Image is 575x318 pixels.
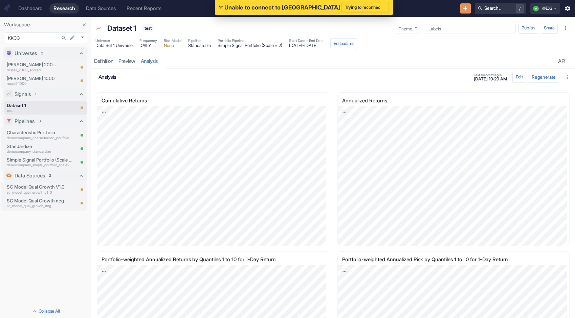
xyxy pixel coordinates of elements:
div: Dataset 1 [106,21,138,35]
p: Portfolio-weighted Annualized Risk by Quantiles 1 to 10 for 1-Day Return [342,256,518,263]
div: Definition [94,58,113,65]
p: Pipelines [15,118,35,125]
div: A [533,6,539,11]
button: New Resource [460,3,471,14]
button: Publish [518,23,538,33]
a: Recent Reports [123,3,165,14]
span: Risk Model [164,38,181,44]
a: preview [116,54,138,68]
p: democompany_simple_portfolio_scale2 [7,163,74,168]
a: Dataset 1test [7,102,56,114]
p: Characteristic Portfolio [7,129,74,136]
p: sc_model_qual_growth_v1_0 [7,190,74,195]
p: democompany_characteristic_portfolio [7,136,74,141]
div: Pipelines3 [3,115,87,127]
p: SC Model Qual Growth neg [7,197,74,204]
button: Editparams [330,38,357,49]
p: Simple Signal Portfolio (Scale = 2) [7,156,74,163]
span: [DATE] 10:20 AM [474,77,507,81]
div: Recent Reports [127,5,161,11]
div: Research [53,5,75,11]
span: 2 [47,173,53,178]
a: Export; Press ENTER to open [101,109,108,115]
span: Trying to reconnect ... [345,4,386,11]
a: Dashboard [14,3,47,14]
p: Annualized Returns [342,97,398,104]
button: Collapse All [1,306,90,317]
button: Search... [59,33,68,43]
p: Cumulative Returns [102,97,157,104]
p: Dataset 1 [7,102,56,109]
button: Trying to reconnect ... [341,2,389,13]
p: Universes [15,50,37,57]
a: SC Model Qual Growth V1.0sc_model_qual_growth_v1_0 [7,184,74,195]
p: Signals [15,91,31,98]
span: Last successful gen. [474,73,507,76]
span: Pipeline [188,38,211,44]
h6: analysis [98,74,470,80]
a: analysis [138,54,160,68]
span: Portfolio Pipeline [218,38,282,44]
span: Standardize [188,44,211,48]
p: [PERSON_NAME] 1000 [7,75,56,82]
button: Share [541,23,558,33]
p: russell_1000 [7,81,56,87]
a: SC Model Qual Growth negsc_model_qual_growth_neg [7,197,74,209]
a: Export; Press ENTER to open [101,268,108,274]
a: Data Sources [82,3,120,14]
p: Dataset 1 [107,23,136,34]
p: SC Model Qual Growth V1.0 [7,184,74,190]
div: resource tabs [91,54,575,68]
p: russell_2000_scored [7,68,56,73]
a: Export; Press ENTER to open [341,268,348,274]
button: AKKCG [530,3,560,14]
p: [PERSON_NAME] 2000 Scored [7,61,56,68]
a: Export; Press ENTER to open [341,109,348,115]
div: KKCG [4,32,87,43]
span: Simple Signal Portfolio (Scale = 2) [218,44,282,48]
button: config [512,72,526,82]
a: [PERSON_NAME] 2000 Scoredrussell_2000_scored [7,61,56,73]
button: Collapse Sidebar [80,20,89,29]
span: Data Set 1 Universe [95,44,133,48]
p: Data Sources [15,172,45,179]
div: API [558,58,566,65]
div: Dashboard [18,5,43,11]
span: Universe [95,38,133,44]
span: Start Date - End Date [289,38,324,44]
span: Frequency [139,38,157,44]
span: test [142,26,154,31]
p: sc_model_qual_growth_neg [7,203,74,209]
a: Research [49,3,79,14]
div: Data Sources [86,5,116,11]
p: Standardize [7,143,74,150]
span: None [164,44,181,48]
div: Universes2 [3,47,87,59]
span: 1 [32,92,39,97]
a: Simple Signal Portfolio (Scale = 2)democompany_simple_portfolio_scale2 [7,156,74,168]
span: [DATE] - [DATE] [289,44,324,48]
a: [PERSON_NAME] 1000russell_1000 [7,75,56,87]
span: Signal [96,26,102,32]
p: Workspace [4,21,87,28]
div: Signals1 [3,88,87,100]
p: Portfolio-weighted Annualized Returns by Quantiles 1 to 10 for 1-Day Return [102,256,286,263]
span: DAILY [139,44,157,48]
a: Characteristic Portfoliodemocompany_characteristic_portfolio [7,129,74,141]
span: 2 [39,51,45,56]
a: Standardizedemocompany_standardize [7,143,74,154]
div: Data Sources2 [3,170,87,182]
button: edit [68,33,77,42]
p: democompany_standardize [7,149,74,154]
span: 3 [36,119,43,124]
button: Regenerate [529,72,559,83]
button: Search.../ [475,3,526,14]
p: test [7,108,56,114]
